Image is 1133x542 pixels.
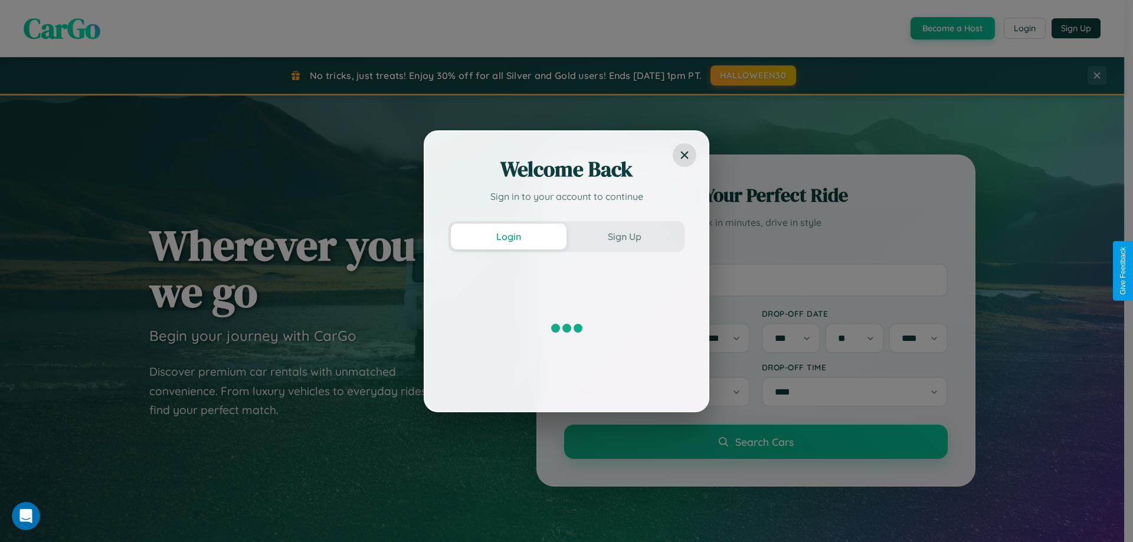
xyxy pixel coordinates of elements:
iframe: Intercom live chat [12,502,40,530]
p: Sign in to your account to continue [448,189,685,203]
button: Login [451,224,566,249]
button: Sign Up [566,224,682,249]
div: Give Feedback [1119,247,1127,295]
h2: Welcome Back [448,155,685,183]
